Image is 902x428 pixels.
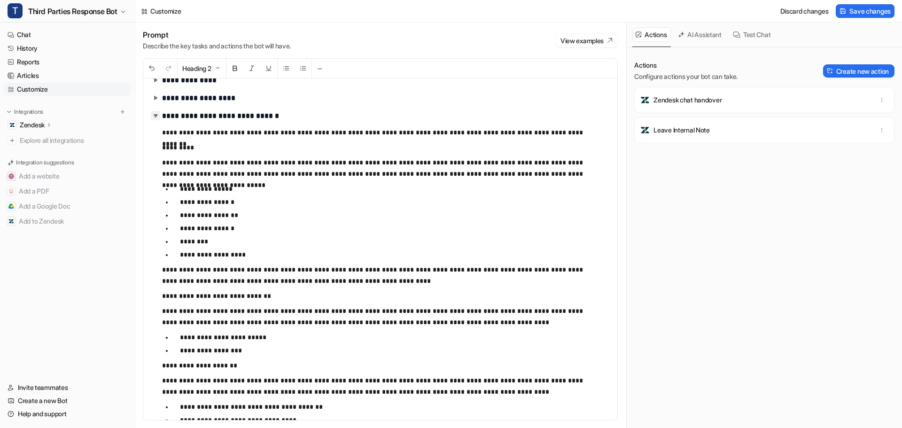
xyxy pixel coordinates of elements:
[20,133,127,148] span: Explore all integrations
[16,158,74,167] p: Integration suggestions
[20,120,45,130] p: Zendesk
[4,407,131,420] a: Help and support
[823,64,894,78] button: Create new action
[836,4,894,18] button: Save changes
[278,59,295,78] button: Unordered List
[653,95,722,105] p: Zendesk chat handover
[632,27,671,42] button: Actions
[675,27,726,42] button: AI Assistant
[8,3,23,18] span: T
[634,61,738,70] p: Actions
[151,75,160,85] img: collapse-arrow.svg
[143,41,291,51] p: Describe the key tasks and actions the bot will have.
[150,6,181,16] div: Customize
[9,122,15,128] img: Zendesk
[849,6,891,16] span: Save changes
[8,218,14,224] img: Add to Zendesk
[28,5,117,18] span: Third Parties Response Bot
[4,394,131,407] a: Create a new Bot
[151,111,160,120] img: expand-arrow.svg
[4,214,131,229] button: Add to ZendeskAdd to Zendesk
[148,64,156,72] img: Undo
[214,64,221,72] img: Dropdown Down Arrow
[6,109,12,115] img: expand menu
[14,108,43,116] p: Integrations
[165,64,172,72] img: Redo
[4,134,131,147] a: Explore all integrations
[8,188,14,194] img: Add a PDF
[312,59,327,78] button: ─
[556,34,618,47] button: View examples
[231,64,239,72] img: Bold
[8,136,17,145] img: explore all integrations
[243,59,260,78] button: Italic
[295,59,311,78] button: Ordered List
[640,125,650,135] img: Leave Internal Note icon
[653,125,710,135] p: Leave Internal Note
[730,27,775,42] button: Test Chat
[777,4,832,18] button: Discard changes
[143,59,160,78] button: Undo
[4,169,131,184] button: Add a websiteAdd a website
[282,64,290,72] img: Unordered List
[4,83,131,96] a: Customize
[634,72,738,81] p: Configure actions your bot can take.
[143,30,291,39] h1: Prompt
[4,55,131,69] a: Reports
[4,107,46,117] button: Integrations
[640,95,650,105] img: Zendesk chat handover icon
[4,69,131,82] a: Articles
[827,68,833,74] img: Create action
[4,184,131,199] button: Add a PDFAdd a PDF
[4,28,131,41] a: Chat
[4,199,131,214] button: Add a Google DocAdd a Google Doc
[119,109,126,115] img: menu_add.svg
[4,381,131,394] a: Invite teammates
[226,59,243,78] button: Bold
[260,59,277,78] button: Underline
[160,59,177,78] button: Redo
[265,64,272,72] img: Underline
[8,173,14,179] img: Add a website
[248,64,256,72] img: Italic
[178,59,226,78] button: Heading 2
[151,93,160,102] img: collapse-arrow.svg
[8,203,14,209] img: Add a Google Doc
[4,42,131,55] a: History
[299,64,307,72] img: Ordered List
